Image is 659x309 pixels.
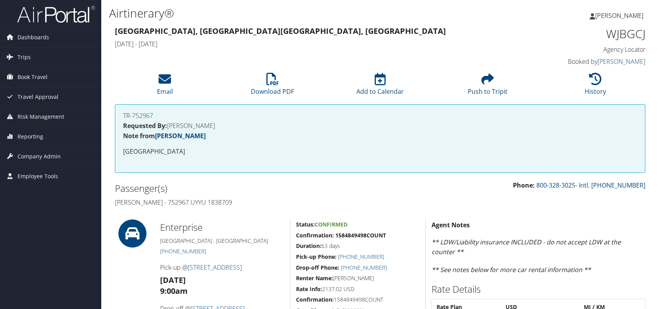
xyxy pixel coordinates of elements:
strong: Phone: [513,181,535,190]
a: Email [157,77,173,96]
h1: WJBGCJ [522,26,645,42]
h4: Booked by [522,57,645,66]
strong: Pick-up Phone: [296,253,337,260]
strong: Confirmation: 1584849498COUNT [296,232,386,239]
h2: Enterprise [160,221,284,234]
h2: Rate Details [432,283,645,296]
strong: 9:00am [160,286,188,296]
p: [GEOGRAPHIC_DATA] [123,147,637,157]
span: Risk Management [18,107,64,126]
span: [PERSON_NAME] [595,11,643,20]
span: Dashboards [18,28,49,47]
strong: Requested By: [123,121,167,130]
span: Confirmed [315,221,347,228]
h4: TR-752967 [123,112,637,119]
h5: [GEOGRAPHIC_DATA] , [GEOGRAPHIC_DATA] [160,237,284,245]
h5: [PERSON_NAME] [296,274,419,282]
a: Push to Tripit [468,77,507,96]
strong: Renter Name: [296,274,333,282]
strong: [DATE] [160,275,186,285]
a: [PHONE_NUMBER] [341,264,387,271]
h5: 63 days [296,242,419,250]
h4: [DATE] - [DATE] [115,40,510,48]
h4: [PERSON_NAME] [123,123,637,129]
h4: Pick-up @ [160,263,284,272]
span: Travel Approval [18,87,58,107]
a: Download PDF [251,77,294,96]
span: Company Admin [18,147,61,166]
a: [STREET_ADDRESS] [188,263,242,272]
em: ** LDW/Liability insurance INCLUDED - do not accept LDW at the counter ** [432,238,621,256]
img: airportal-logo.png [17,5,95,23]
a: [PERSON_NAME] [590,4,651,27]
h4: Agency Locator [522,45,645,54]
a: Add to Calendar [356,77,404,96]
h2: Passenger(s) [115,182,374,195]
a: [PHONE_NUMBER] [338,253,384,260]
a: 800-328-3025- Intl. [PHONE_NUMBER] [536,181,645,190]
span: Reporting [18,127,43,146]
span: Employee Tools [18,167,58,186]
a: History [585,77,606,96]
h5: 2137.02 USD [296,285,419,293]
a: [PERSON_NAME] [155,132,206,140]
h4: [PERSON_NAME] - 752967 UYYU 1838709 [115,198,374,207]
strong: Note from [123,132,206,140]
a: [PHONE_NUMBER] [160,248,206,255]
strong: [GEOGRAPHIC_DATA], [GEOGRAPHIC_DATA] [GEOGRAPHIC_DATA], [GEOGRAPHIC_DATA] [115,26,446,36]
strong: Drop-off Phone: [296,264,339,271]
span: Book Travel [18,67,48,87]
span: Trips [18,47,31,67]
h5: 1584849498COUNT [296,296,419,304]
strong: Duration: [296,242,321,249]
h1: Airtinerary® [109,5,470,21]
strong: Agent Notes [432,221,470,229]
em: ** See notes below for more car rental information ** [432,265,591,274]
strong: Status: [296,221,315,228]
a: [PERSON_NAME] [597,57,645,66]
strong: Confirmation: [296,296,334,303]
strong: Rate Info: [296,285,322,293]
